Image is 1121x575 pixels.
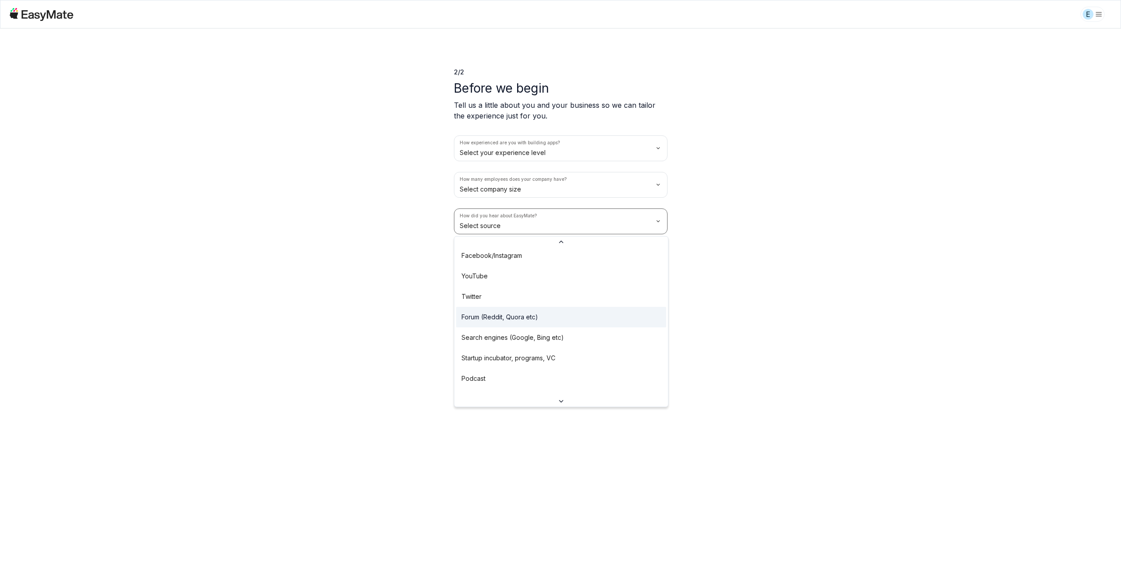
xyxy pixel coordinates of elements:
[461,394,522,404] p: Press or news outlet
[461,271,488,281] p: YouTube
[461,292,482,302] p: Twitter
[461,374,486,383] p: Podcast
[461,312,538,322] p: Forum (Reddit, Quora etc)
[461,251,522,261] p: Facebook/Instagram
[461,353,555,363] p: Startup incubator, programs, VC
[461,333,564,343] p: Search engines (Google, Bing etc)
